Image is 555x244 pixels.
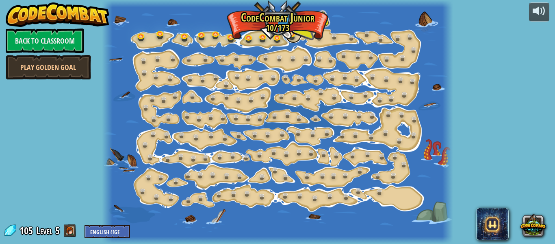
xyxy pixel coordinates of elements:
[6,2,110,27] img: CodeCombat - Learn how to code by playing a game
[20,224,35,237] span: 105
[36,224,52,237] span: Level
[529,2,549,22] button: Adjust volume
[6,55,91,79] a: Play Golden Goal
[55,224,60,237] span: 5
[6,29,84,53] a: Back to Classroom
